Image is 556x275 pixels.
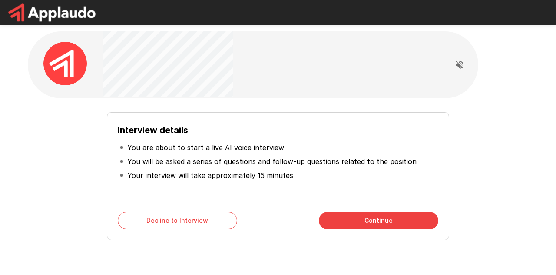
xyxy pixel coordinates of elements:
[43,42,87,85] img: applaudo_avatar.png
[319,212,438,229] button: Continue
[118,212,237,229] button: Decline to Interview
[127,156,417,167] p: You will be asked a series of questions and follow-up questions related to the position
[451,56,468,74] button: Read questions aloud
[127,142,284,153] p: You are about to start a live AI voice interview
[118,125,188,135] b: Interview details
[127,170,293,181] p: Your interview will take approximately 15 minutes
